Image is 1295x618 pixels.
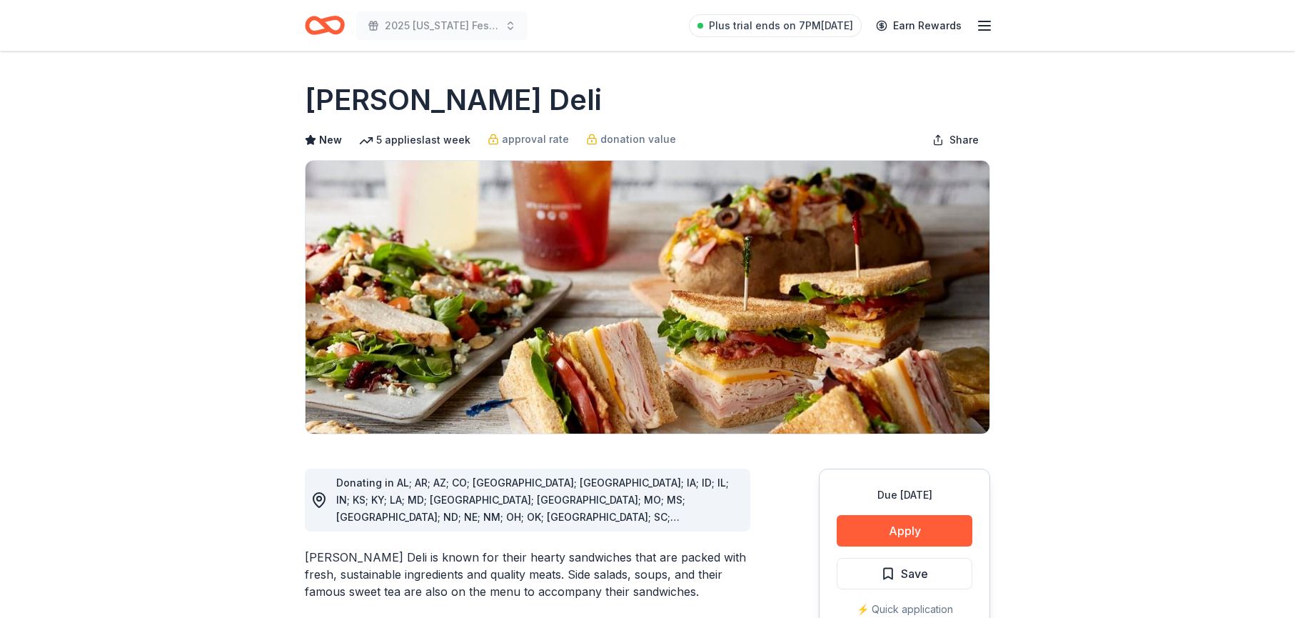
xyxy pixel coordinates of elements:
a: approval rate [488,131,569,148]
a: Home [305,9,345,42]
h1: [PERSON_NAME] Deli [305,80,602,120]
button: Share [921,126,990,154]
a: Earn Rewards [867,13,970,39]
span: Plus trial ends on 7PM[DATE] [709,17,853,34]
a: donation value [586,131,676,148]
span: approval rate [502,131,569,148]
span: donation value [600,131,676,148]
div: [PERSON_NAME] Deli is known for their hearty sandwiches that are packed with fresh, sustainable i... [305,549,750,600]
span: 2025 [US_STATE] Festival of Trees [385,17,499,34]
button: Save [837,558,972,589]
span: New [319,131,342,149]
span: Donating in AL; AR; AZ; CO; [GEOGRAPHIC_DATA]; [GEOGRAPHIC_DATA]; IA; ID; IL; IN; KS; KY; LA; MD;... [336,477,729,540]
img: Image for McAlister's Deli [306,161,989,434]
span: Save [901,564,928,583]
button: Apply [837,515,972,547]
a: Plus trial ends on 7PM[DATE] [689,14,862,37]
div: 5 applies last week [359,131,470,149]
div: ⚡️ Quick application [837,601,972,618]
div: Due [DATE] [837,487,972,504]
span: Share [949,131,979,149]
button: 2025 [US_STATE] Festival of Trees [356,11,528,40]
